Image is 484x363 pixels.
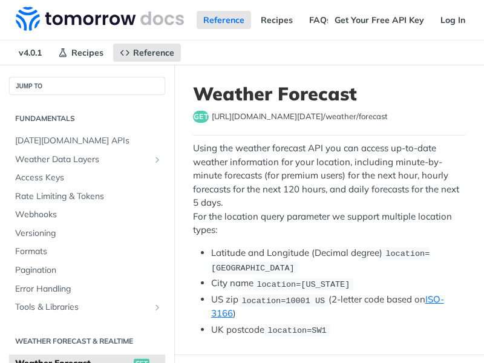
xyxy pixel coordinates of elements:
a: Recipes [254,11,299,29]
span: Tools & Libraries [15,301,149,313]
li: City name [211,276,465,290]
h1: Weather Forecast [193,83,465,105]
code: location=[GEOGRAPHIC_DATA] [211,247,430,274]
span: Formats [15,246,162,258]
span: Recipes [71,47,103,58]
span: [DATE][DOMAIN_NAME] APIs [15,135,162,147]
li: UK postcode [211,323,465,337]
span: Weather Data Layers [15,154,149,166]
a: [DATE][DOMAIN_NAME] APIs [9,132,165,150]
a: Reference [113,44,181,62]
code: location=[US_STATE] [253,278,353,290]
span: v4.0.1 [12,44,48,62]
span: https://api.tomorrow.io/v4/weather/forecast [212,111,388,123]
a: Pagination [9,261,165,280]
a: Tools & LibrariesShow subpages for Tools & Libraries [9,298,165,316]
span: Pagination [15,264,162,276]
a: Error Handling [9,280,165,298]
h2: Weather Forecast & realtime [9,336,165,347]
span: get [193,111,209,123]
li: Latitude and Longitude (Decimal degree) [211,246,465,275]
a: Log In [434,11,472,29]
span: Error Handling [15,283,162,295]
a: Reference [197,11,251,29]
span: Versioning [15,227,162,240]
span: Access Keys [15,172,162,184]
a: Webhooks [9,206,165,224]
button: JUMP TO [9,77,165,95]
span: Webhooks [15,209,162,221]
span: Reference [133,47,174,58]
h2: Fundamentals [9,113,165,124]
a: Rate Limiting & Tokens [9,188,165,206]
button: Show subpages for Tools & Libraries [152,302,162,312]
a: Access Keys [9,169,165,187]
code: location=SW1 [264,324,330,336]
a: Formats [9,243,165,261]
span: Rate Limiting & Tokens [15,191,162,203]
li: US zip (2-letter code based on ) [211,293,465,321]
img: Tomorrow.io Weather API Docs [16,7,184,31]
a: Get Your Free API Key [328,11,431,29]
p: Using the weather forecast API you can access up-to-date weather information for your location, i... [193,142,465,237]
a: Weather Data LayersShow subpages for Weather Data Layers [9,151,165,169]
code: location=10001 US [238,295,329,307]
a: Recipes [51,44,110,62]
a: Versioning [9,224,165,243]
a: FAQs [302,11,338,29]
button: Show subpages for Weather Data Layers [152,155,162,165]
